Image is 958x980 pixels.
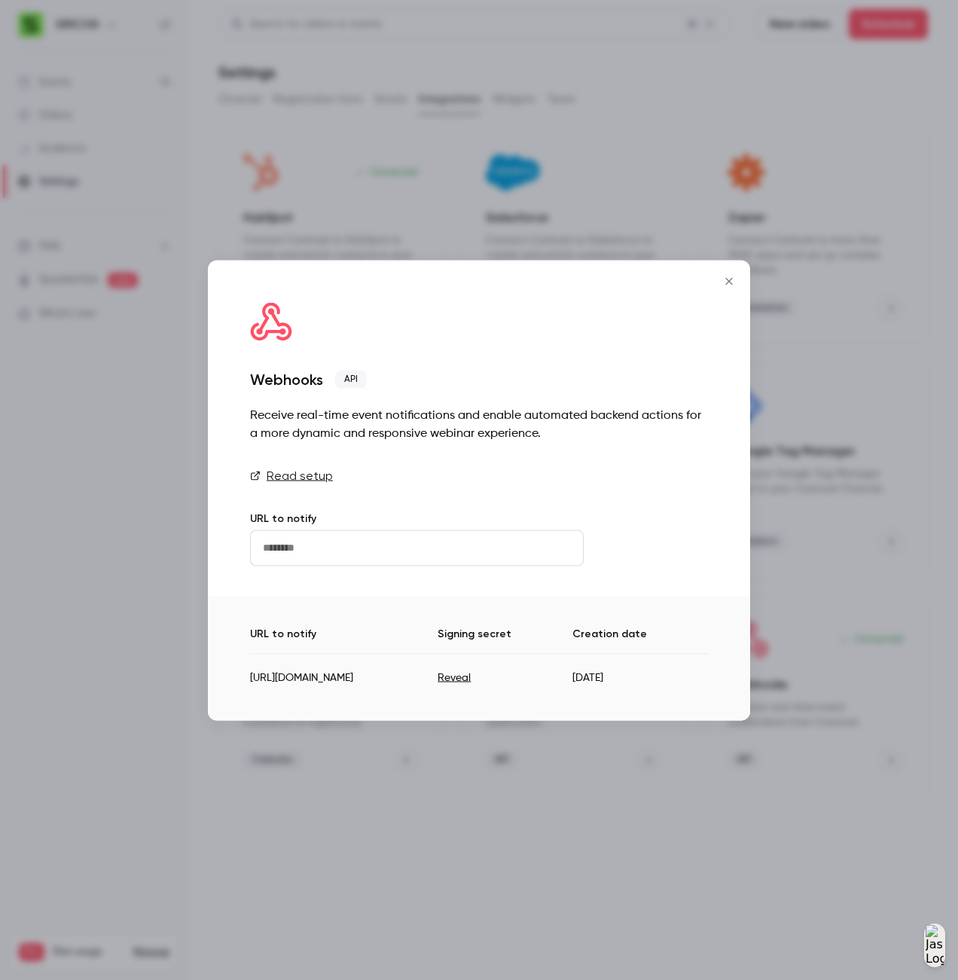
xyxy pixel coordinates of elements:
td: [DATE] [572,654,648,691]
a: Read setup [250,466,708,484]
td: [URL][DOMAIN_NAME] [250,654,438,691]
button: Create webhook [590,530,712,566]
label: URL to notify [250,511,316,524]
button: Close [714,266,744,296]
div: Webhooks [250,370,323,388]
div: Receive real-time event notifications and enable automated backend actions for a more dynamic and... [250,406,708,442]
button: Reveal [438,670,471,685]
th: Signing secret [438,626,572,654]
th: Creation date [572,626,708,654]
span: API [335,370,367,388]
th: URL to notify [250,626,438,654]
